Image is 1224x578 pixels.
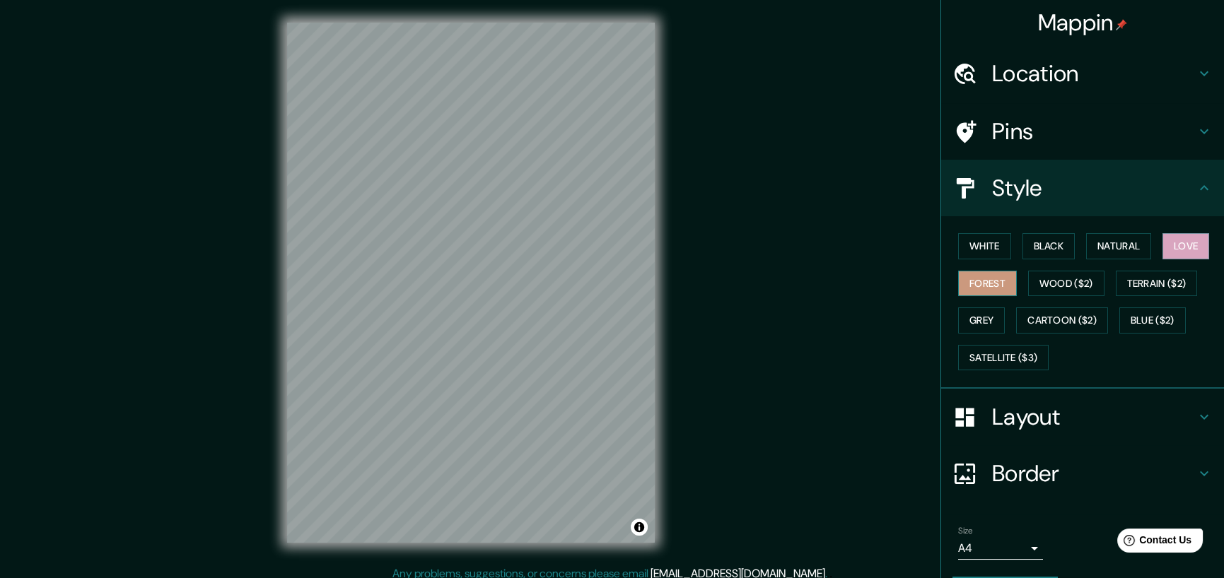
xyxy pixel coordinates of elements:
button: Black [1022,233,1076,259]
button: Cartoon ($2) [1016,307,1108,334]
button: Natural [1086,233,1151,259]
div: Layout [941,389,1224,445]
button: White [958,233,1011,259]
h4: Border [992,459,1196,488]
button: Toggle attribution [631,519,648,536]
button: Terrain ($2) [1116,271,1198,297]
div: Border [941,445,1224,502]
button: Satellite ($3) [958,345,1049,371]
canvas: Map [287,23,655,543]
h4: Location [992,59,1196,88]
div: A4 [958,537,1043,560]
button: Blue ($2) [1119,307,1186,334]
button: Love [1162,233,1209,259]
iframe: Help widget launcher [1098,523,1208,562]
div: Pins [941,103,1224,160]
div: Style [941,160,1224,216]
h4: Pins [992,117,1196,146]
button: Grey [958,307,1005,334]
div: Location [941,45,1224,102]
h4: Style [992,174,1196,202]
h4: Mappin [1038,8,1128,37]
h4: Layout [992,403,1196,431]
img: pin-icon.png [1116,19,1127,30]
button: Forest [958,271,1017,297]
label: Size [958,525,973,537]
button: Wood ($2) [1028,271,1104,297]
